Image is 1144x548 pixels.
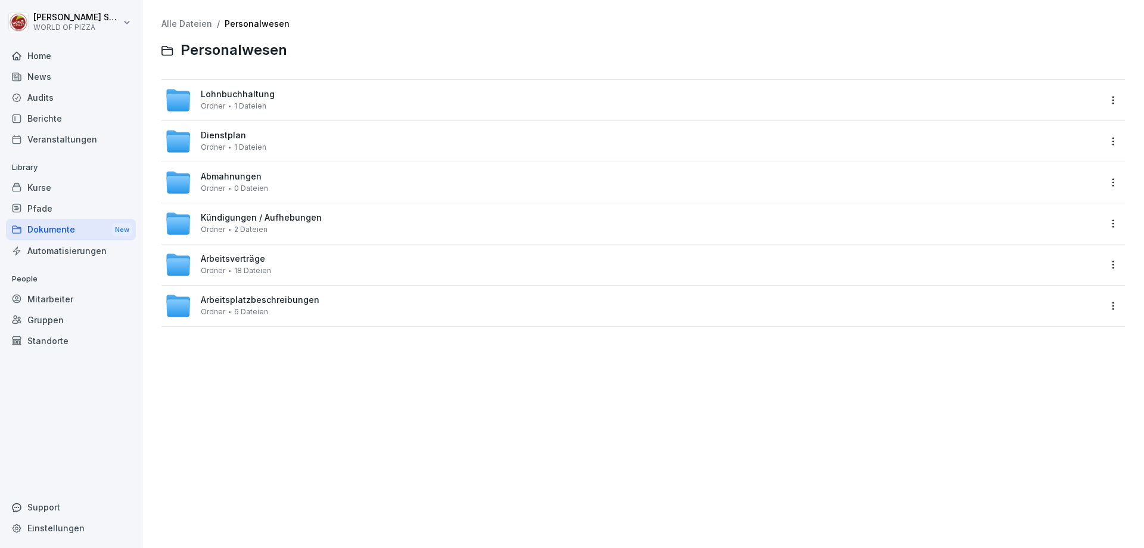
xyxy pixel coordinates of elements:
[6,129,136,150] a: Veranstaltungen
[6,45,136,66] a: Home
[201,131,246,141] span: Dienstplan
[201,172,262,182] span: Abmahnungen
[6,87,136,108] a: Audits
[6,158,136,177] p: Library
[6,330,136,351] a: Standorte
[33,23,120,32] p: WORLD OF PIZZA
[234,225,268,234] span: 2 Dateien
[165,128,1100,154] a: DienstplanOrdner1 Dateien
[201,225,225,234] span: Ordner
[33,13,120,23] p: [PERSON_NAME] Sumhayev
[181,42,287,59] span: Personalwesen
[165,169,1100,196] a: AbmahnungenOrdner0 Dateien
[201,143,225,151] span: Ordner
[234,267,271,275] span: 18 Dateien
[201,295,319,305] span: Arbeitsplatzbeschreibungen
[234,102,266,110] span: 1 Dateien
[112,223,132,237] div: New
[234,308,268,316] span: 6 Dateien
[234,143,266,151] span: 1 Dateien
[217,19,220,29] span: /
[161,18,212,29] a: Alle Dateien
[6,219,136,241] div: Dokumente
[6,497,136,518] div: Support
[6,289,136,309] a: Mitarbeiter
[201,102,225,110] span: Ordner
[165,293,1100,319] a: ArbeitsplatzbeschreibungenOrdner6 Dateien
[234,184,268,193] span: 0 Dateien
[6,219,136,241] a: DokumenteNew
[6,309,136,330] a: Gruppen
[201,308,225,316] span: Ordner
[201,213,322,223] span: Kündigungen / Aufhebungen
[165,210,1100,237] a: Kündigungen / AufhebungenOrdner2 Dateien
[165,87,1100,113] a: LohnbuchhaltungOrdner1 Dateien
[6,240,136,261] a: Automatisierungen
[6,66,136,87] a: News
[201,267,225,275] span: Ordner
[201,89,275,100] span: Lohnbuchhaltung
[225,18,290,29] a: Personalwesen
[6,270,136,289] p: People
[6,198,136,219] a: Pfade
[201,254,265,264] span: Arbeitsverträge
[6,108,136,129] a: Berichte
[165,252,1100,278] a: ArbeitsverträgeOrdner18 Dateien
[6,177,136,198] a: Kurse
[6,518,136,538] a: Einstellungen
[201,184,225,193] span: Ordner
